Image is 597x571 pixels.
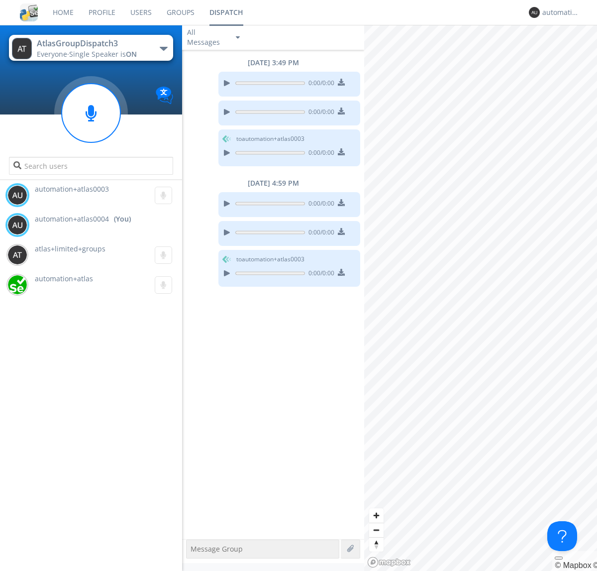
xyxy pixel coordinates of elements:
span: to automation+atlas0003 [236,134,304,143]
img: download media button [338,199,345,206]
button: Zoom in [369,508,384,523]
img: 373638.png [7,245,27,265]
span: to automation+atlas0003 [236,255,304,264]
span: Zoom out [369,523,384,537]
div: Everyone · [37,49,149,59]
span: automation+atlas0004 [35,214,109,224]
button: Toggle attribution [555,557,563,560]
a: Mapbox [555,561,591,570]
img: download media button [338,108,345,114]
span: 0:00 / 0:00 [305,228,334,239]
img: download media button [338,269,345,276]
span: automation+atlas [35,274,93,283]
span: automation+atlas0003 [35,184,109,194]
img: 373638.png [7,215,27,235]
iframe: Toggle Customer Support [547,521,577,551]
span: 0:00 / 0:00 [305,199,334,210]
input: Search users [9,157,173,175]
a: Mapbox logo [367,557,411,568]
img: download media button [338,228,345,235]
img: cddb5a64eb264b2086981ab96f4c1ba7 [20,3,38,21]
span: 0:00 / 0:00 [305,148,334,159]
div: [DATE] 4:59 PM [182,178,364,188]
img: d2d01cd9b4174d08988066c6d424eccd [7,275,27,295]
button: Zoom out [369,523,384,537]
span: ON [126,49,137,59]
button: AtlasGroupDispatch3Everyone·Single Speaker isON [9,35,173,61]
div: AtlasGroupDispatch3 [37,38,149,49]
img: caret-down-sm.svg [236,36,240,39]
span: atlas+limited+groups [35,244,105,253]
img: Translation enabled [156,87,173,104]
img: download media button [338,148,345,155]
span: 0:00 / 0:00 [305,79,334,90]
img: 373638.png [12,38,32,59]
img: 373638.png [529,7,540,18]
span: Single Speaker is [69,49,137,59]
div: automation+atlas0004 [542,7,580,17]
div: [DATE] 3:49 PM [182,58,364,68]
img: download media button [338,79,345,86]
img: 373638.png [7,185,27,205]
button: Reset bearing to north [369,537,384,552]
div: All Messages [187,27,227,47]
div: (You) [114,214,131,224]
span: 0:00 / 0:00 [305,108,334,118]
span: 0:00 / 0:00 [305,269,334,280]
